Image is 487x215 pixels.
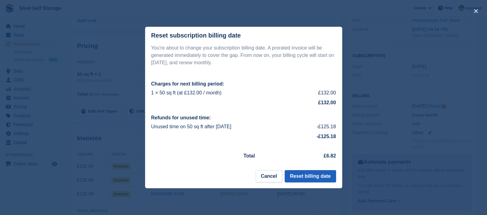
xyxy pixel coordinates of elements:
strong: -£125.18 [316,134,336,139]
button: close [471,6,481,16]
button: Reset billing date [285,170,336,182]
div: Reset subscription billing date [151,32,241,39]
button: Cancel [256,170,282,182]
td: 1 × 50 sq ft (at £132.00 / month) [151,88,299,98]
p: You're about to change your subscription billing date. A prorated invoice will be generated immed... [151,44,336,66]
h2: Charges for next billing period: [151,81,336,87]
td: Unused time on 50 sq ft after [DATE] [151,122,300,132]
td: £132.00 [298,88,336,98]
td: -£125.18 [300,122,336,132]
strong: £6.82 [323,153,336,158]
h2: Refunds for unused time: [151,115,336,121]
strong: Total [244,153,255,158]
strong: £132.00 [318,100,336,105]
